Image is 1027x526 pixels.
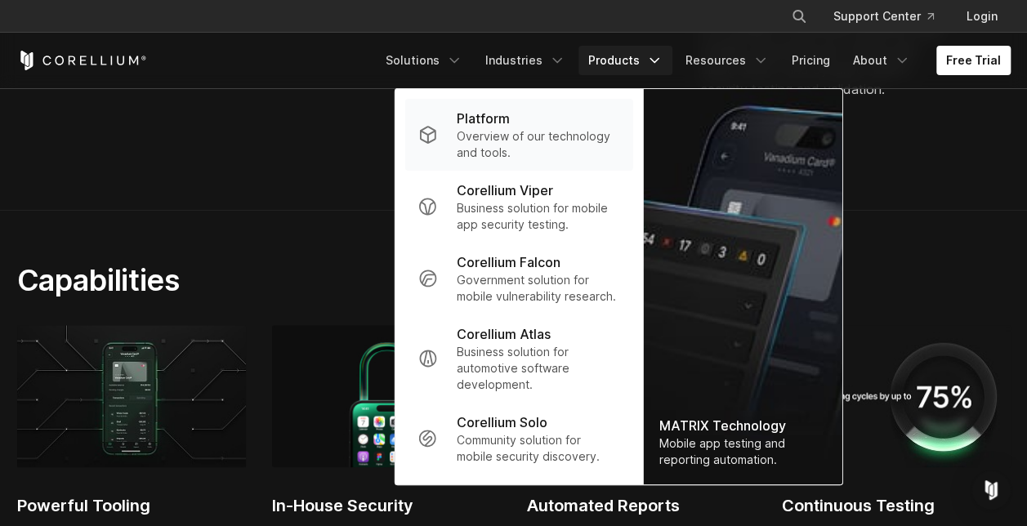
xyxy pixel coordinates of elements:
img: inhouse-security [272,325,501,467]
div: Navigation Menu [771,2,1011,31]
div: Open Intercom Messenger [971,470,1011,510]
p: Corellium Viper [457,181,553,200]
p: Corellium Falcon [457,252,560,272]
a: Resources [676,46,779,75]
a: Industries [476,46,575,75]
a: Free Trial [936,46,1011,75]
h2: Continuous Testing [782,493,1011,518]
img: powerful_tooling [17,325,246,467]
h2: Capabilities [17,262,668,298]
a: Corellium Falcon Government solution for mobile vulnerability research. [404,243,632,314]
a: Corellium Viper Business solution for mobile app security testing. [404,171,632,243]
a: Platform Overview of our technology and tools. [404,99,632,171]
h2: Automated Reports [527,493,756,518]
p: Platform [457,109,510,128]
p: Government solution for mobile vulnerability research. [457,272,619,305]
img: Matrix_WebNav_1x [643,89,842,484]
p: Corellium Atlas [457,324,551,344]
h2: In-House Security [272,493,501,518]
a: Corellium Atlas Business solution for automotive software development. [404,314,632,403]
a: Corellium Home [17,51,147,70]
img: automated-testing-1 [782,325,1011,467]
div: MATRIX Technology [659,416,826,435]
p: Corellium Solo [457,412,547,432]
p: Business solution for mobile app security testing. [457,200,619,233]
a: Login [953,2,1011,31]
a: Solutions [376,46,472,75]
a: Products [578,46,672,75]
a: About [843,46,920,75]
a: MATRIX Technology Mobile app testing and reporting automation. [643,89,842,484]
p: Community solution for mobile security discovery. [457,432,619,465]
a: Corellium Solo Community solution for mobile security discovery. [404,403,632,475]
button: Search [784,2,814,31]
h2: Powerful Tooling [17,493,246,518]
div: Mobile app testing and reporting automation. [659,435,826,468]
p: Overview of our technology and tools. [457,128,619,161]
a: Support Center [820,2,947,31]
p: Business solution for automotive software development. [457,344,619,393]
div: Navigation Menu [376,46,1011,75]
a: Pricing [782,46,840,75]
